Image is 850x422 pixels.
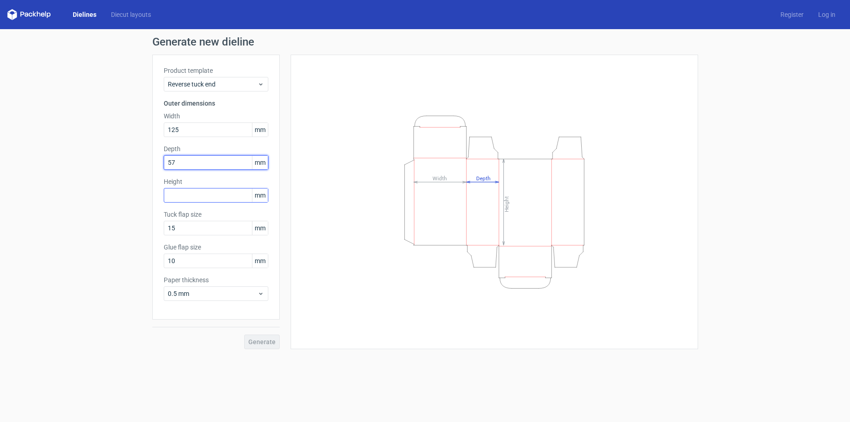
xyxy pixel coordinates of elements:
tspan: Height [503,196,509,212]
a: Log in [811,10,843,19]
span: mm [252,221,268,235]
tspan: Width [432,175,447,181]
label: Paper thickness [164,275,268,285]
label: Tuck flap size [164,210,268,219]
a: Register [773,10,811,19]
h3: Outer dimensions [164,99,268,108]
span: mm [252,254,268,268]
tspan: Depth [476,175,490,181]
h1: Generate new dieline [152,36,698,47]
label: Depth [164,144,268,153]
label: Product template [164,66,268,75]
span: 0.5 mm [168,289,257,298]
label: Height [164,177,268,186]
span: Reverse tuck end [168,80,257,89]
span: mm [252,123,268,137]
label: Glue flap size [164,243,268,252]
span: mm [252,156,268,169]
span: mm [252,188,268,202]
a: Diecut layouts [104,10,158,19]
a: Dielines [65,10,104,19]
label: Width [164,112,268,121]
